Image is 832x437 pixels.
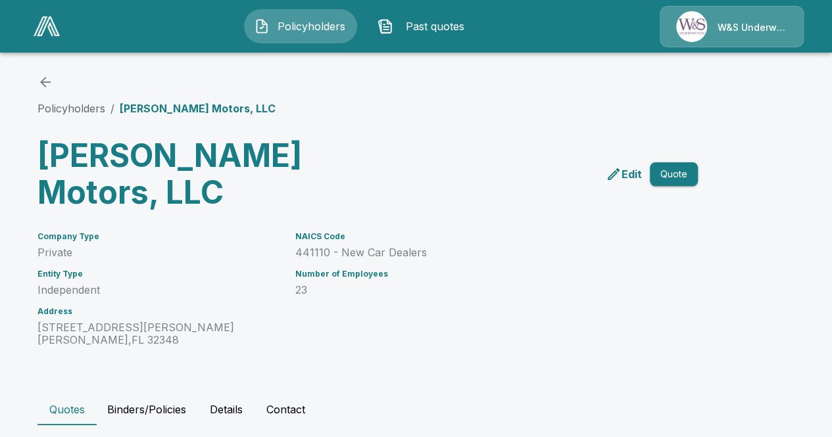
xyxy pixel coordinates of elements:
[34,16,60,36] img: AA Logo
[275,18,347,34] span: Policyholders
[37,394,795,425] div: policyholder tabs
[37,394,97,425] button: Quotes
[37,102,105,115] a: Policyholders
[256,394,316,425] button: Contact
[97,394,197,425] button: Binders/Policies
[110,101,114,116] li: /
[37,74,53,90] a: back
[295,246,666,259] p: 441110 - New Car Dealers
[378,18,393,34] img: Past quotes Icon
[622,166,642,182] p: Edit
[295,284,666,296] p: 23
[37,321,280,346] p: [STREET_ADDRESS][PERSON_NAME] [PERSON_NAME] , FL 32348
[120,101,276,116] p: [PERSON_NAME] Motors, LLC
[37,269,280,279] h6: Entity Type
[37,246,280,259] p: Private
[37,101,276,116] nav: breadcrumb
[197,394,256,425] button: Details
[399,18,471,34] span: Past quotes
[295,232,666,241] h6: NAICS Code
[244,9,357,43] button: Policyholders IconPolicyholders
[37,307,280,316] h6: Address
[37,137,362,211] h3: [PERSON_NAME] Motors, LLC
[368,9,481,43] button: Past quotes IconPast quotes
[295,269,666,279] h6: Number of Employees
[603,164,645,185] a: edit
[650,162,698,187] button: Quote
[37,232,280,241] h6: Company Type
[37,284,280,296] p: Independent
[254,18,270,34] img: Policyholders Icon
